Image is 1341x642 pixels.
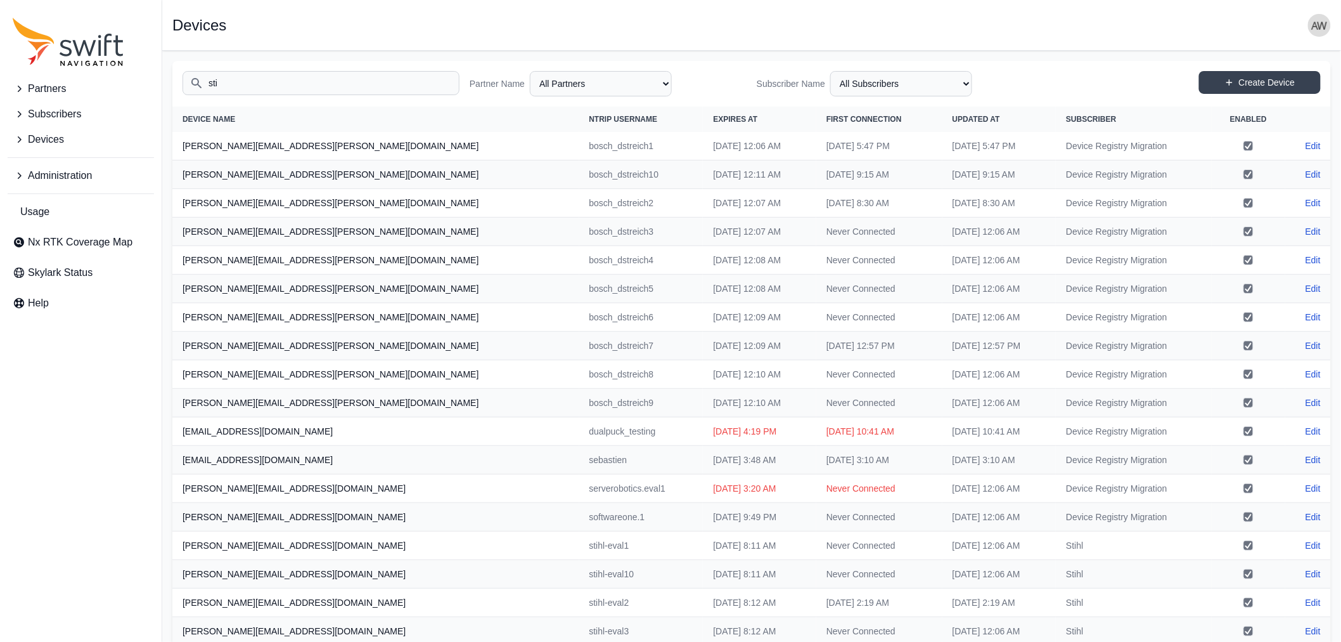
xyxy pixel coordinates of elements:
a: Edit [1306,282,1321,295]
th: Subscriber [1056,107,1212,132]
th: [PERSON_NAME][EMAIL_ADDRESS][PERSON_NAME][DOMAIN_NAME] [172,160,579,189]
td: [DATE] 12:06 AM [942,218,1056,246]
span: Devices [28,132,64,147]
a: Nx RTK Coverage Map [8,230,154,255]
select: Partner Name [530,71,672,96]
td: [DATE] 5:47 PM [816,132,942,160]
td: Device Registry Migration [1056,275,1212,303]
td: [DATE] 10:41 AM [816,417,942,446]
span: First Connection [826,115,902,124]
td: Stihl [1056,532,1212,560]
td: [DATE] 12:09 AM [703,303,816,332]
th: [EMAIL_ADDRESS][DOMAIN_NAME] [172,446,579,475]
a: Usage [8,199,154,225]
td: serverobotics.eval1 [579,475,703,503]
a: Create Device [1199,71,1321,94]
td: [DATE] 12:06 AM [942,246,1056,275]
th: [PERSON_NAME][EMAIL_ADDRESS][DOMAIN_NAME] [172,589,579,617]
td: [DATE] 12:09 AM [703,332,816,360]
td: Never Connected [816,218,942,246]
td: Stihl [1056,589,1212,617]
td: Device Registry Migration [1056,189,1212,218]
button: Devices [8,127,154,152]
button: Partners [8,76,154,102]
td: Device Registry Migration [1056,160,1212,189]
td: [DATE] 9:15 AM [816,160,942,189]
a: Edit [1306,197,1321,209]
a: Edit [1306,396,1321,409]
a: Edit [1306,625,1321,638]
th: Device Name [172,107,579,132]
th: [PERSON_NAME][EMAIL_ADDRESS][PERSON_NAME][DOMAIN_NAME] [172,218,579,246]
button: Administration [8,163,154,188]
a: Edit [1306,596,1321,609]
td: Never Connected [816,275,942,303]
td: Device Registry Migration [1056,132,1212,160]
span: Subscribers [28,107,81,122]
td: [DATE] 12:57 PM [942,332,1056,360]
td: [DATE] 8:30 AM [942,189,1056,218]
td: bosch_dstreich6 [579,303,703,332]
td: bosch_dstreich3 [579,218,703,246]
td: [DATE] 8:30 AM [816,189,942,218]
span: Expires At [713,115,757,124]
td: Never Connected [816,389,942,417]
td: Device Registry Migration [1056,218,1212,246]
td: [DATE] 2:19 AM [942,589,1056,617]
span: Partners [28,81,66,96]
span: Updated At [953,115,1000,124]
td: [DATE] 12:10 AM [703,360,816,389]
span: Help [28,296,49,311]
td: Never Connected [816,246,942,275]
td: bosch_dstreich5 [579,275,703,303]
a: Edit [1306,254,1321,266]
td: Device Registry Migration [1056,303,1212,332]
td: Never Connected [816,532,942,560]
span: Nx RTK Coverage Map [28,235,132,250]
td: [DATE] 4:19 PM [703,417,816,446]
td: Never Connected [816,503,942,532]
a: Edit [1306,140,1321,152]
td: Never Connected [816,560,942,589]
td: [DATE] 5:47 PM [942,132,1056,160]
a: Skylark Status [8,260,154,285]
td: [DATE] 12:06 AM [942,275,1056,303]
a: Edit [1306,482,1321,495]
th: [PERSON_NAME][EMAIL_ADDRESS][PERSON_NAME][DOMAIN_NAME] [172,332,579,360]
td: bosch_dstreich1 [579,132,703,160]
th: [PERSON_NAME][EMAIL_ADDRESS][DOMAIN_NAME] [172,475,579,503]
td: [DATE] 3:20 AM [703,475,816,503]
td: Device Registry Migration [1056,475,1212,503]
td: bosch_dstreich10 [579,160,703,189]
th: [PERSON_NAME][EMAIL_ADDRESS][PERSON_NAME][DOMAIN_NAME] [172,303,579,332]
label: Partner Name [470,77,525,90]
td: [DATE] 12:08 AM [703,275,816,303]
td: Device Registry Migration [1056,360,1212,389]
th: [PERSON_NAME][EMAIL_ADDRESS][DOMAIN_NAME] [172,503,579,532]
td: dualpuck_testing [579,417,703,446]
th: [PERSON_NAME][EMAIL_ADDRESS][PERSON_NAME][DOMAIN_NAME] [172,275,579,303]
th: [PERSON_NAME][EMAIL_ADDRESS][PERSON_NAME][DOMAIN_NAME] [172,132,579,160]
th: [PERSON_NAME][EMAIL_ADDRESS][DOMAIN_NAME] [172,532,579,560]
th: [PERSON_NAME][EMAIL_ADDRESS][PERSON_NAME][DOMAIN_NAME] [172,189,579,218]
a: Edit [1306,225,1321,238]
h1: Devices [172,18,226,33]
th: [PERSON_NAME][EMAIL_ADDRESS][PERSON_NAME][DOMAIN_NAME] [172,389,579,417]
td: stihl-eval10 [579,560,703,589]
td: [DATE] 3:48 AM [703,446,816,475]
td: [DATE] 12:06 AM [942,475,1056,503]
td: [DATE] 12:07 AM [703,189,816,218]
td: sebastien [579,446,703,475]
a: Edit [1306,511,1321,523]
td: [DATE] 12:06 AM [703,132,816,160]
td: [DATE] 8:12 AM [703,589,816,617]
td: bosch_dstreich7 [579,332,703,360]
img: user photo [1308,14,1331,37]
td: [DATE] 12:08 AM [703,246,816,275]
input: Search [183,71,459,95]
a: Edit [1306,168,1321,181]
td: Never Connected [816,303,942,332]
td: [DATE] 9:15 AM [942,160,1056,189]
td: [DATE] 12:06 AM [942,360,1056,389]
td: [DATE] 3:10 AM [816,446,942,475]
